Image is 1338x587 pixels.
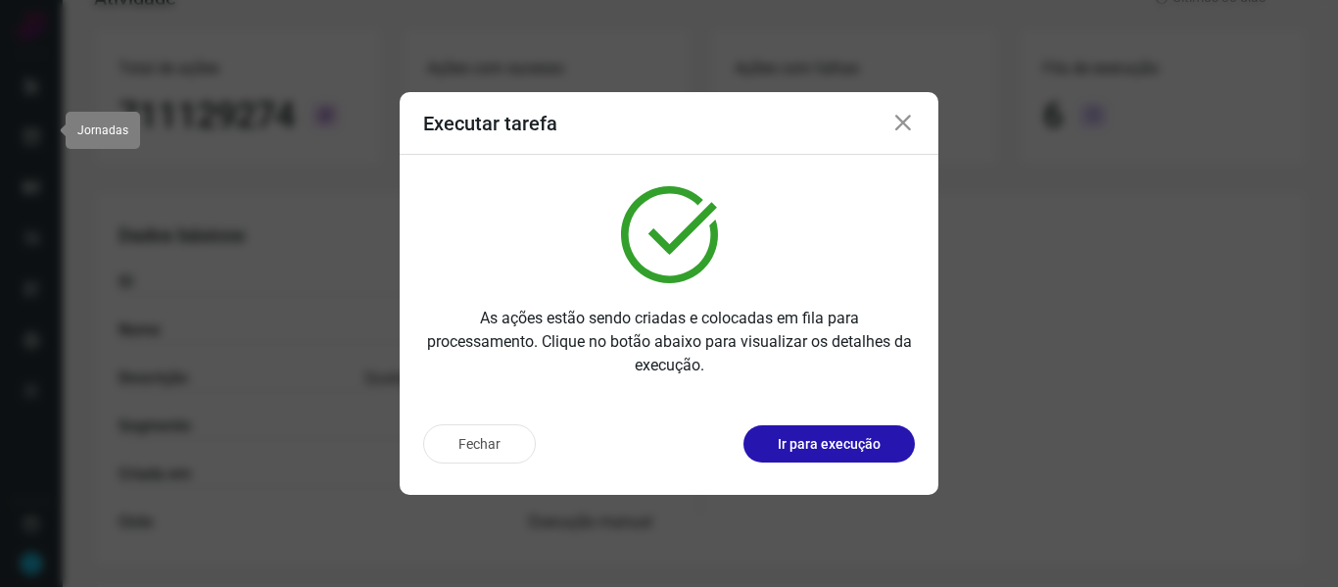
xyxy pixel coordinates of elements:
[423,424,536,464] button: Fechar
[423,112,557,135] h3: Executar tarefa
[423,307,915,377] p: As ações estão sendo criadas e colocadas em fila para processamento. Clique no botão abaixo para ...
[77,123,128,137] span: Jornadas
[621,186,718,283] img: verified.svg
[743,425,915,463] button: Ir para execução
[778,434,881,455] p: Ir para execução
